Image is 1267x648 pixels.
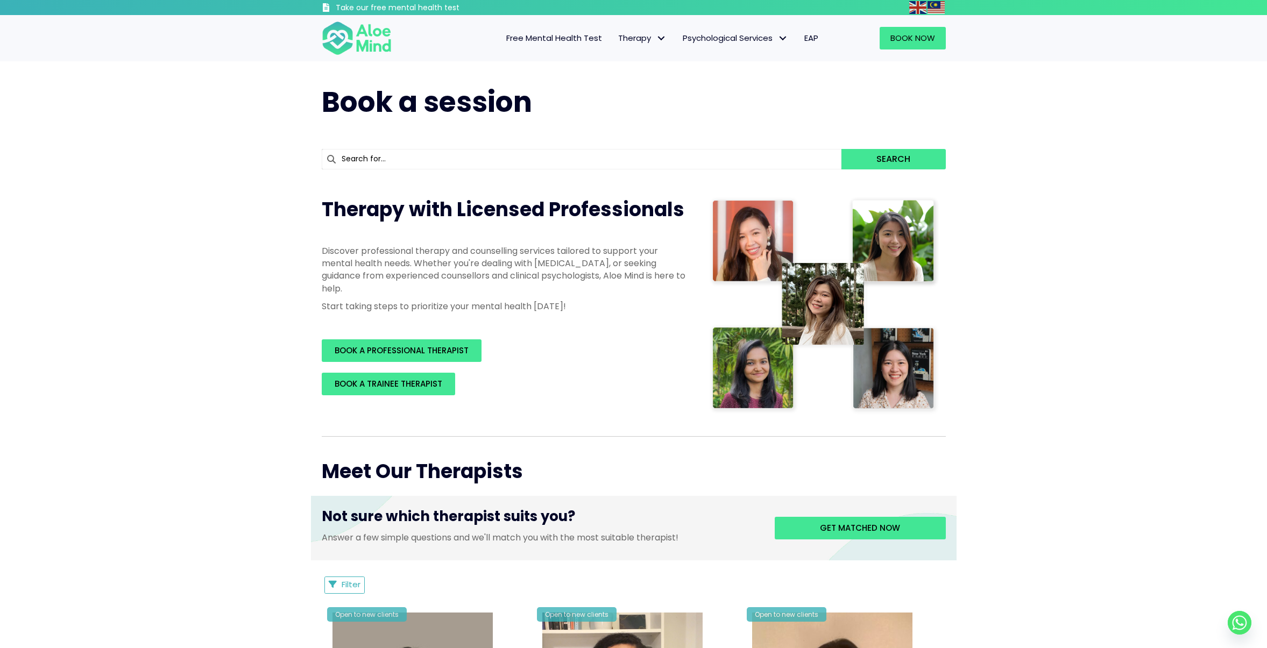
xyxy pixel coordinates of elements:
[709,196,939,415] img: Therapist collage
[610,27,675,49] a: TherapyTherapy: submenu
[322,82,532,122] span: Book a session
[322,300,688,312] p: Start taking steps to prioritize your mental health [DATE]!
[880,27,946,49] a: Book Now
[909,1,926,14] img: en
[335,345,469,356] span: BOOK A PROFESSIONAL THERAPIST
[909,1,928,13] a: English
[537,607,617,622] div: Open to new clients
[324,576,365,594] button: Filter Listings
[775,517,946,539] a: Get matched now
[775,31,791,46] span: Psychological Services: submenu
[322,507,759,531] h3: Not sure which therapist suits you?
[322,20,392,56] img: Aloe mind Logo
[796,27,826,49] a: EAP
[498,27,610,49] a: Free Mental Health Test
[322,3,517,15] a: Take our free mental health test
[322,458,523,485] span: Meet Our Therapists
[675,27,796,49] a: Psychological ServicesPsychological Services: submenu
[890,32,935,44] span: Book Now
[928,1,945,14] img: ms
[618,32,667,44] span: Therapy
[327,607,407,622] div: Open to new clients
[322,373,455,395] a: BOOK A TRAINEE THERAPIST
[406,27,826,49] nav: Menu
[322,149,842,169] input: Search for...
[654,31,669,46] span: Therapy: submenu
[322,196,684,223] span: Therapy with Licensed Professionals
[804,32,818,44] span: EAP
[506,32,602,44] span: Free Mental Health Test
[342,579,360,590] span: Filter
[820,522,900,533] span: Get matched now
[683,32,788,44] span: Psychological Services
[322,339,482,362] a: BOOK A PROFESSIONAL THERAPIST
[322,531,759,544] p: Answer a few simple questions and we'll match you with the most suitable therapist!
[747,607,826,622] div: Open to new clients
[322,245,688,295] p: Discover professional therapy and counselling services tailored to support your mental health nee...
[841,149,945,169] button: Search
[336,3,517,13] h3: Take our free mental health test
[335,378,442,389] span: BOOK A TRAINEE THERAPIST
[928,1,946,13] a: Malay
[1228,611,1251,635] a: Whatsapp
